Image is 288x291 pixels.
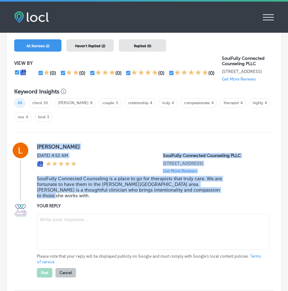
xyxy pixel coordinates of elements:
[265,101,267,105] a: 4
[134,44,151,48] span: Replied (0)
[75,44,105,48] span: Haven't Replied (2)
[37,268,52,277] button: Post
[174,69,208,77] div: 5 Stars
[37,254,264,265] p: Please note that your reply will be displayed publicly on Google and must comply with Google's lo...
[158,70,164,76] div: (0)
[131,69,158,77] div: 4 Stars
[162,101,170,105] a: truly
[47,115,49,119] a: 3
[90,101,92,105] a: 8
[58,101,89,105] a: [PERSON_NAME]
[102,101,114,105] a: couple
[37,143,264,150] label: [PERSON_NAME]
[43,101,48,105] a: 10
[32,101,42,105] a: client
[43,69,50,77] div: 1 Star
[37,254,261,265] a: Terms of service
[222,56,274,66] p: SoulFully Connected Counseling PLLC
[14,11,49,23] img: fda3e92497d09a02dc62c9cd864e3231.png
[163,153,264,158] p: SoulFully Connected Counseling PLLC
[79,70,85,76] div: (0)
[37,153,77,158] label: [DATE] 4:52 AM
[150,101,152,105] a: 4
[116,101,118,105] a: 5
[95,69,115,77] div: 3 Stars
[18,115,24,119] a: one
[224,101,239,105] a: therapist
[128,101,148,105] a: relationship
[55,268,76,277] button: Cancel
[46,161,77,168] div: 5 Stars
[13,203,28,218] img: Image
[163,161,264,166] p: 401 N. Main Street Suite 106
[253,101,263,105] a: highly
[14,88,59,95] h3: Keyword Insights
[26,44,49,48] span: All Reviews (2)
[26,115,28,119] a: 4
[222,77,256,81] p: Get More Reviews
[38,115,45,119] a: kind
[50,70,56,76] div: (0)
[66,69,79,77] div: 2 Stars
[240,101,243,105] a: 4
[14,60,222,66] p: VIEW BY
[208,70,215,76] div: (0)
[211,101,214,105] a: 4
[222,69,274,74] p: 401 N. Main Street Bryan, TX 77803, US
[115,70,122,76] div: (0)
[37,176,224,199] blockquote: SoulFully Connected Counseling is a place to go for therapists that truly care. We are fortunate ...
[172,101,174,105] a: 4
[37,204,264,208] label: YOUR REPLY
[184,101,210,105] a: compassionate
[14,98,26,108] span: All
[163,169,197,173] p: Get More Reviews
